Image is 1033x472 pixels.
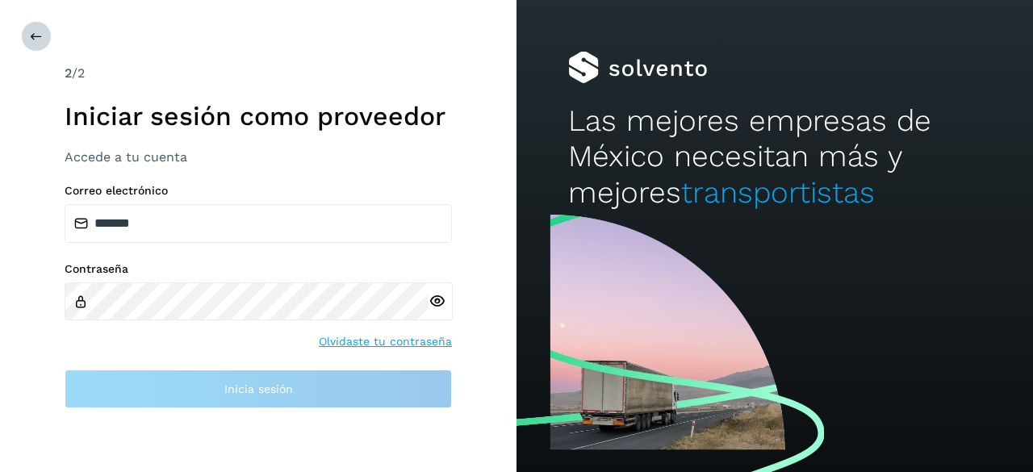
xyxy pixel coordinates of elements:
div: /2 [65,64,452,83]
label: Correo electrónico [65,184,452,198]
label: Contraseña [65,262,452,276]
span: 2 [65,65,72,81]
a: Olvidaste tu contraseña [319,333,452,350]
h3: Accede a tu cuenta [65,149,452,165]
h1: Iniciar sesión como proveedor [65,101,452,132]
h2: Las mejores empresas de México necesitan más y mejores [568,103,981,211]
span: Inicia sesión [224,383,293,395]
span: transportistas [681,175,875,210]
button: Inicia sesión [65,370,452,408]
